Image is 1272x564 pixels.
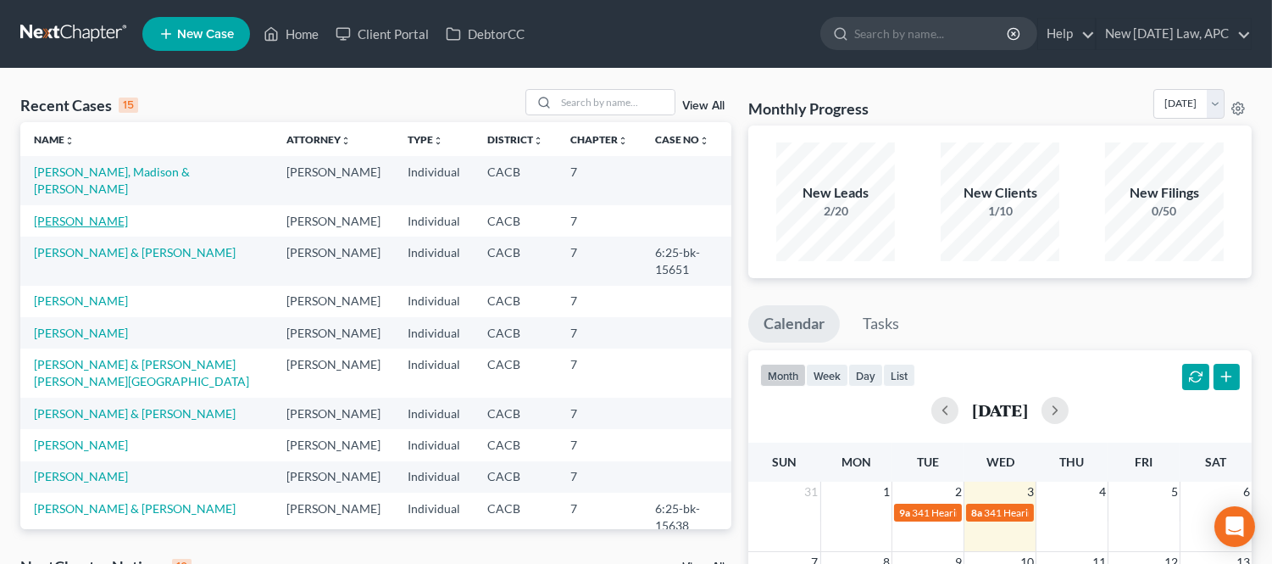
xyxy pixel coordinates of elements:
[394,156,474,204] td: Individual
[984,506,1136,519] span: 341 Hearing for [PERSON_NAME]
[474,493,557,541] td: CACB
[1025,482,1036,502] span: 3
[986,455,1014,469] span: Wed
[917,455,939,469] span: Tue
[327,19,437,49] a: Client Portal
[1097,19,1251,49] a: New [DATE] Law, APC
[1059,455,1084,469] span: Thu
[699,136,709,146] i: unfold_more
[474,156,557,204] td: CACB
[557,286,642,317] td: 7
[570,133,628,146] a: Chapterunfold_more
[34,326,128,340] a: [PERSON_NAME]
[1214,506,1255,547] div: Open Intercom Messenger
[972,401,1028,419] h2: [DATE]
[1241,482,1252,502] span: 6
[273,461,394,493] td: [PERSON_NAME]
[394,398,474,429] td: Individual
[487,133,543,146] a: Districtunfold_more
[474,317,557,349] td: CACB
[437,19,533,49] a: DebtorCC
[941,183,1059,203] div: New Clients
[533,136,543,146] i: unfold_more
[557,429,642,461] td: 7
[34,214,128,228] a: [PERSON_NAME]
[273,493,394,541] td: [PERSON_NAME]
[748,98,869,119] h3: Monthly Progress
[474,237,557,285] td: CACB
[847,305,914,343] a: Tasks
[474,461,557,493] td: CACB
[655,133,709,146] a: Case Nounfold_more
[34,469,128,483] a: [PERSON_NAME]
[474,429,557,461] td: CACB
[34,501,236,516] a: [PERSON_NAME] & [PERSON_NAME]
[273,317,394,349] td: [PERSON_NAME]
[556,90,675,114] input: Search by name...
[760,364,806,387] button: month
[394,317,474,349] td: Individual
[20,95,138,115] div: Recent Cases
[408,133,443,146] a: Typeunfold_more
[177,28,234,41] span: New Case
[642,493,731,541] td: 6:25-bk-15638
[642,237,731,285] td: 6:25-bk-15651
[34,357,249,388] a: [PERSON_NAME] & [PERSON_NAME] [PERSON_NAME][GEOGRAPHIC_DATA]
[557,156,642,204] td: 7
[848,364,883,387] button: day
[1097,482,1108,502] span: 4
[394,237,474,285] td: Individual
[941,203,1059,220] div: 1/10
[776,183,895,203] div: New Leads
[64,136,75,146] i: unfold_more
[557,349,642,397] td: 7
[34,406,236,421] a: [PERSON_NAME] & [PERSON_NAME]
[273,398,394,429] td: [PERSON_NAME]
[34,293,128,308] a: [PERSON_NAME]
[1135,455,1153,469] span: Fri
[394,205,474,237] td: Individual
[273,349,394,397] td: [PERSON_NAME]
[34,245,236,260] a: [PERSON_NAME] & [PERSON_NAME]
[286,133,351,146] a: Attorneyunfold_more
[474,286,557,317] td: CACB
[682,100,725,112] a: View All
[557,461,642,493] td: 7
[474,205,557,237] td: CACB
[842,455,871,469] span: Mon
[474,349,557,397] td: CACB
[748,305,840,343] a: Calendar
[34,133,75,146] a: Nameunfold_more
[1169,482,1180,502] span: 5
[394,461,474,493] td: Individual
[394,349,474,397] td: Individual
[474,398,557,429] td: CACB
[881,482,892,502] span: 1
[433,136,443,146] i: unfold_more
[803,482,820,502] span: 31
[557,237,642,285] td: 7
[34,438,128,452] a: [PERSON_NAME]
[34,165,190,196] a: [PERSON_NAME], Madison & [PERSON_NAME]
[119,98,138,113] div: 15
[1105,203,1224,220] div: 0/50
[912,506,1064,519] span: 341 Hearing for [PERSON_NAME]
[273,237,394,285] td: [PERSON_NAME]
[341,136,351,146] i: unfold_more
[394,429,474,461] td: Individual
[618,136,628,146] i: unfold_more
[971,506,982,519] span: 8a
[1205,455,1226,469] span: Sat
[273,429,394,461] td: [PERSON_NAME]
[557,493,642,541] td: 7
[953,482,964,502] span: 2
[394,286,474,317] td: Individual
[776,203,895,220] div: 2/20
[557,317,642,349] td: 7
[854,18,1009,49] input: Search by name...
[806,364,848,387] button: week
[1038,19,1095,49] a: Help
[273,156,394,204] td: [PERSON_NAME]
[557,398,642,429] td: 7
[273,205,394,237] td: [PERSON_NAME]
